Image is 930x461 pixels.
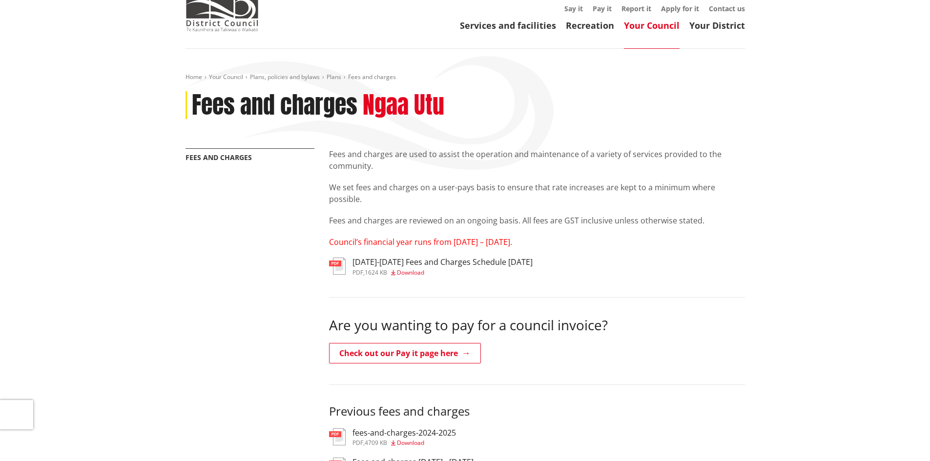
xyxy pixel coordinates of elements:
span: 1624 KB [365,268,387,277]
a: Your Council [624,20,680,31]
span: Council’s financial year runs from [DATE] – [DATE]. [329,237,512,247]
a: Your Council [209,73,243,81]
a: Fees and charges [186,153,252,162]
a: Report it [621,4,651,13]
a: Pay it [593,4,612,13]
p: Fees and charges are reviewed on an ongoing basis. All fees are GST inclusive unless otherwise st... [329,215,745,226]
p: We set fees and charges on a user-pays basis to ensure that rate increases are kept to a minimum ... [329,181,745,205]
span: Are you wanting to pay for a council invoice? [329,316,608,334]
a: Plans, policies and bylaws [250,73,320,81]
a: Contact us [709,4,745,13]
a: Say it [564,4,583,13]
span: pdf [352,268,363,277]
a: [DATE]-[DATE] Fees and Charges Schedule [DATE] pdf,1624 KB Download [329,258,533,275]
a: Plans [327,73,341,81]
img: document-pdf.svg [329,258,346,275]
h3: [DATE]-[DATE] Fees and Charges Schedule [DATE] [352,258,533,267]
iframe: Messenger Launcher [885,420,920,455]
a: Recreation [566,20,614,31]
a: Apply for it [661,4,699,13]
a: Check out our Pay it page here [329,343,481,363]
div: , [352,440,456,446]
h2: Ngaa Utu [363,91,444,120]
span: 4709 KB [365,439,387,447]
span: pdf [352,439,363,447]
a: fees-and-charges-2024-2025 pdf,4709 KB Download [329,428,456,446]
p: Fees and charges are used to assist the operation and maintenance of a variety of services provid... [329,148,745,172]
a: Services and facilities [460,20,556,31]
nav: breadcrumb [186,73,745,81]
span: Fees and charges [348,73,396,81]
div: , [352,270,533,276]
h3: fees-and-charges-2024-2025 [352,428,456,438]
span: Download [397,268,424,277]
span: Download [397,439,424,447]
img: document-pdf.svg [329,428,346,445]
a: Your District [689,20,745,31]
h1: Fees and charges [192,91,357,120]
h3: Previous fees and charges [329,404,745,419]
a: Home [186,73,202,81]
